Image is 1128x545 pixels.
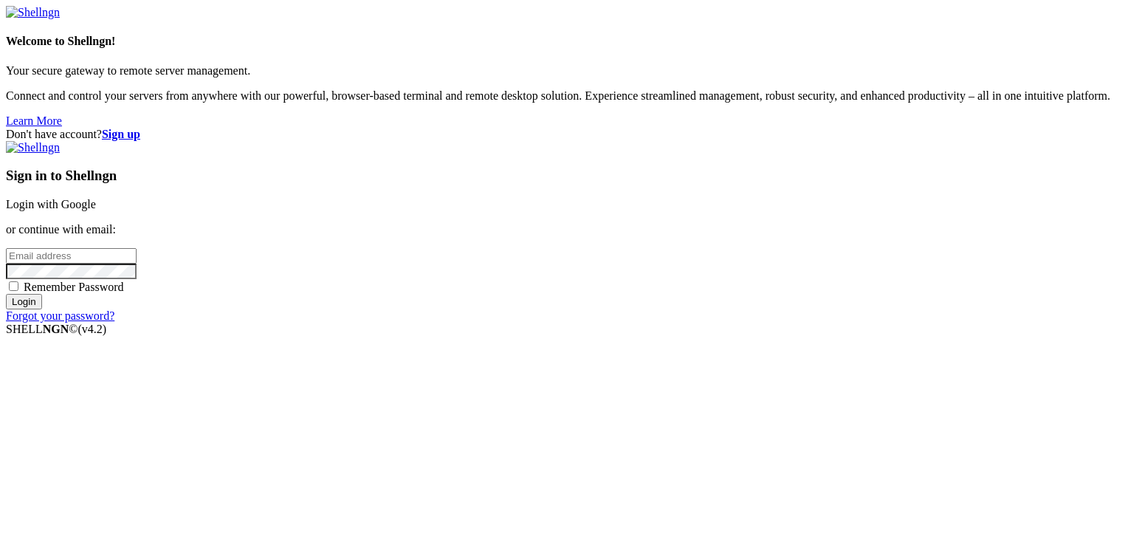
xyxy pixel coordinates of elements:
span: SHELL © [6,323,106,335]
div: Don't have account? [6,128,1122,141]
a: Sign up [102,128,140,140]
a: Learn More [6,114,62,127]
a: Login with Google [6,198,96,210]
img: Shellngn [6,6,60,19]
b: NGN [43,323,69,335]
input: Email address [6,248,137,264]
p: Your secure gateway to remote server management. [6,64,1122,78]
img: Shellngn [6,141,60,154]
p: Connect and control your servers from anywhere with our powerful, browser-based terminal and remo... [6,89,1122,103]
h3: Sign in to Shellngn [6,168,1122,184]
a: Forgot your password? [6,309,114,322]
input: Login [6,294,42,309]
span: Remember Password [24,281,124,293]
h4: Welcome to Shellngn! [6,35,1122,48]
p: or continue with email: [6,223,1122,236]
input: Remember Password [9,281,18,291]
span: 4.2.0 [78,323,107,335]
